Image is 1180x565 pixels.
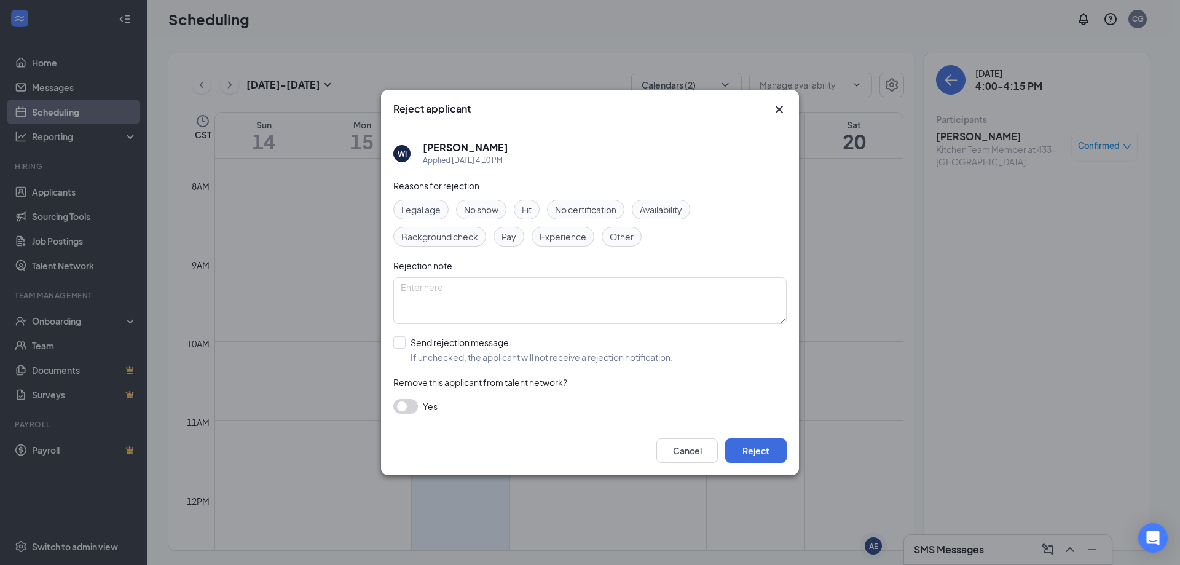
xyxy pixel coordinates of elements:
[393,102,471,116] h3: Reject applicant
[398,149,407,159] div: WI
[393,180,479,191] span: Reasons for rejection
[393,377,567,388] span: Remove this applicant from talent network?
[540,230,586,243] span: Experience
[393,260,452,271] span: Rejection note
[522,203,532,216] span: Fit
[423,399,438,414] span: Yes
[401,230,478,243] span: Background check
[464,203,498,216] span: No show
[640,203,682,216] span: Availability
[423,154,508,167] div: Applied [DATE] 4:10 PM
[772,102,787,117] button: Close
[656,438,718,463] button: Cancel
[610,230,634,243] span: Other
[772,102,787,117] svg: Cross
[423,141,508,154] h5: [PERSON_NAME]
[555,203,616,216] span: No certification
[725,438,787,463] button: Reject
[401,203,441,216] span: Legal age
[502,230,516,243] span: Pay
[1138,523,1168,553] div: Open Intercom Messenger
